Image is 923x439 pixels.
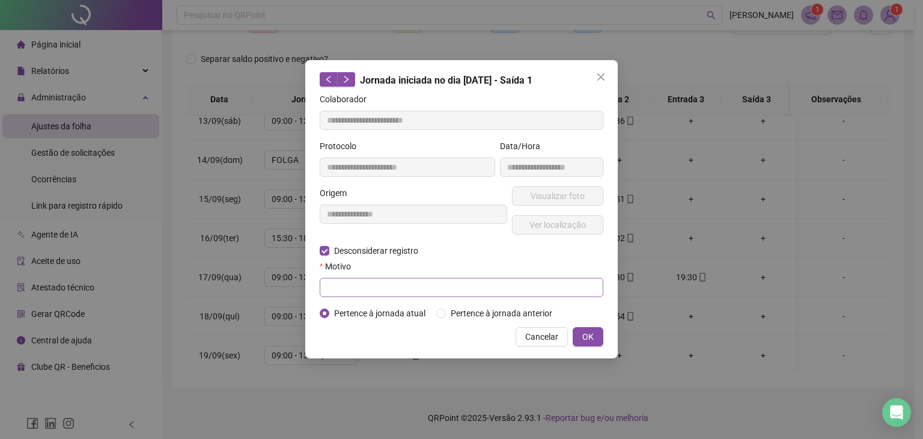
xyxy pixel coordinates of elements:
button: Visualizar foto [512,186,603,206]
span: close [596,72,606,82]
span: right [342,75,350,84]
label: Data/Hora [500,140,548,153]
button: Ver localização [512,215,603,235]
span: left [324,75,333,84]
button: right [337,72,355,87]
label: Origem [320,186,355,200]
button: left [320,72,338,87]
span: Pertence à jornada anterior [446,307,557,320]
span: Pertence à jornada atual [329,307,430,320]
button: Close [591,67,611,87]
button: Cancelar [516,327,568,346]
span: Cancelar [525,330,558,343]
span: Desconsiderar registro [329,244,423,257]
button: OK [573,327,603,346]
div: Open Intercom Messenger [882,398,911,427]
label: Motivo [320,260,359,273]
div: Jornada iniciada no dia [DATE] - Saída 1 [320,72,603,88]
label: Colaborador [320,93,374,106]
label: Protocolo [320,140,364,153]
span: OK [582,330,594,343]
